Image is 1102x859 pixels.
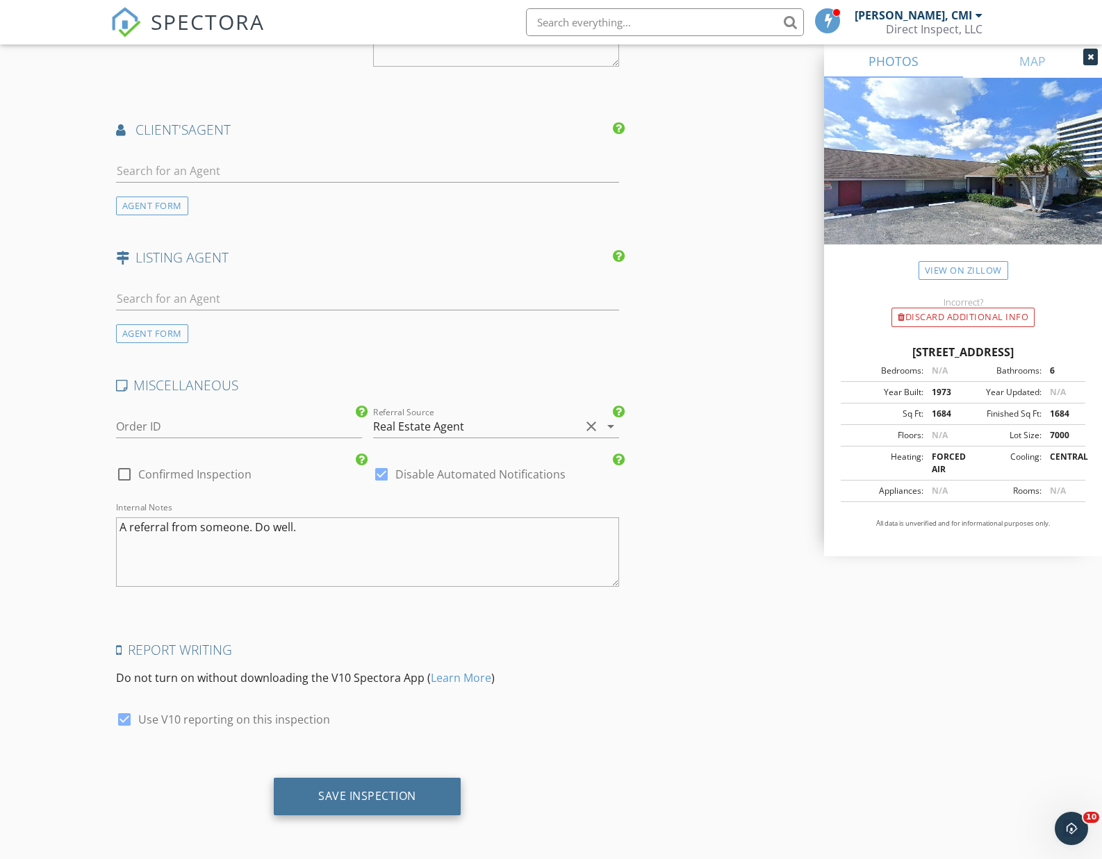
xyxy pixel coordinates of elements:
[824,78,1102,278] img: streetview
[110,7,141,37] img: The Best Home Inspection Software - Spectora
[602,418,619,435] i: arrow_drop_down
[845,386,923,399] div: Year Built:
[923,451,963,476] div: FORCED AIR
[1042,451,1081,476] div: CENTRAL
[845,408,923,420] div: Sq Ft:
[318,789,416,803] div: Save Inspection
[923,408,963,420] div: 1684
[824,297,1102,308] div: Incorrect?
[1083,812,1099,823] span: 10
[151,7,265,36] span: SPECTORA
[116,517,619,587] textarea: Internal Notes
[135,120,188,139] span: client's
[824,44,963,78] a: PHOTOS
[919,261,1008,280] a: View on Zillow
[116,249,619,267] h4: LISTING AGENT
[963,485,1042,497] div: Rooms:
[963,451,1042,476] div: Cooling:
[1055,812,1088,845] iframe: Intercom live chat
[116,324,188,343] div: AGENT FORM
[116,160,619,183] input: Search for an Agent
[138,467,252,481] label: Confirmed Inspection
[855,8,972,22] div: [PERSON_NAME], CMI
[110,19,265,48] a: SPECTORA
[116,669,619,686] p: Do not turn on without downloading the V10 Spectora App ( )
[395,467,566,481] label: Disable Automated Notifications
[963,386,1042,399] div: Year Updated:
[932,429,948,441] span: N/A
[116,376,619,394] h4: MISCELLANEOUS
[845,365,923,377] div: Bedrooms:
[963,429,1042,442] div: Lot Size:
[932,485,948,497] span: N/A
[845,429,923,442] div: Floors:
[583,418,600,435] i: clear
[923,386,963,399] div: 1973
[526,8,804,36] input: Search everything...
[886,22,982,36] div: Direct Inspect, LLC
[116,121,619,139] h4: AGENT
[841,344,1085,360] div: [STREET_ADDRESS]
[841,519,1085,528] p: All data is unverified and for informational purposes only.
[963,365,1042,377] div: Bathrooms:
[932,365,948,376] span: N/A
[1050,485,1066,497] span: N/A
[116,197,188,215] div: AGENT FORM
[891,308,1035,327] div: Discard Additional info
[963,44,1102,78] a: MAP
[845,451,923,476] div: Heating:
[431,670,491,685] a: Learn More
[963,408,1042,420] div: Finished Sq Ft:
[1042,365,1081,377] div: 6
[1042,429,1081,442] div: 7000
[138,712,330,726] label: Use V10 reporting on this inspection
[845,485,923,497] div: Appliances:
[116,641,619,659] h4: Report Writing
[1042,408,1081,420] div: 1684
[1050,386,1066,398] span: N/A
[116,287,619,310] input: Search for an Agent
[373,420,464,433] div: Real Estate Agent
